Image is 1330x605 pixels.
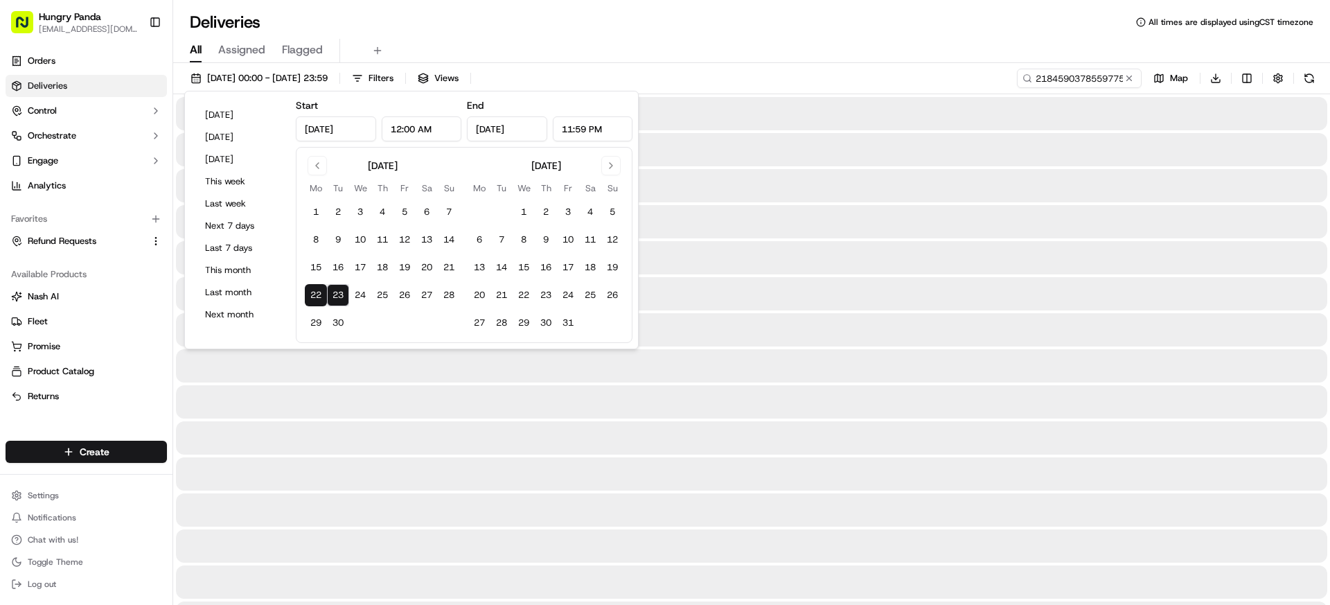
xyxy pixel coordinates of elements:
div: [DATE] [368,159,398,173]
button: Go to previous month [308,156,327,175]
button: 9 [327,229,349,251]
button: Returns [6,385,167,407]
span: Control [28,105,57,117]
div: Available Products [6,263,167,286]
input: Type to search [1017,69,1142,88]
button: 10 [349,229,371,251]
button: This month [199,261,282,280]
button: 8 [513,229,535,251]
span: API Documentation [131,310,222,324]
button: 7 [438,201,460,223]
a: Returns [11,390,161,403]
span: Analytics [28,179,66,192]
button: 7 [490,229,513,251]
button: 26 [393,284,416,306]
button: 4 [579,201,601,223]
button: Start new chat [236,137,252,153]
button: [DATE] [199,150,282,169]
p: Welcome 👋 [14,55,252,78]
span: Assigned [218,42,265,58]
button: This week [199,172,282,191]
button: Go to next month [601,156,621,175]
a: 💻API Documentation [112,304,228,329]
button: 21 [438,256,460,279]
span: Product Catalog [28,365,94,378]
th: Friday [557,181,579,195]
img: 1736555255976-a54dd68f-1ca7-489b-9aae-adbdc363a1c4 [14,132,39,157]
span: Create [80,445,109,459]
a: Fleet [11,315,161,328]
th: Wednesday [349,181,371,195]
button: Promise [6,335,167,358]
div: We're available if you need us! [62,146,190,157]
a: 📗Knowledge Base [8,304,112,329]
button: Product Catalog [6,360,167,383]
button: Next month [199,305,282,324]
button: 4 [371,201,393,223]
span: Pylon [138,344,168,354]
button: Map [1147,69,1194,88]
button: 15 [305,256,327,279]
button: 17 [349,256,371,279]
button: 2 [327,201,349,223]
span: Settings [28,490,59,501]
button: Nash AI [6,286,167,308]
button: [DATE] [199,128,282,147]
span: Orders [28,55,55,67]
button: 14 [490,256,513,279]
button: 11 [579,229,601,251]
button: 22 [305,284,327,306]
button: 27 [416,284,438,306]
button: 28 [438,284,460,306]
button: Filters [346,69,400,88]
span: Returns [28,390,59,403]
button: 14 [438,229,460,251]
button: 27 [468,312,490,334]
th: Sunday [438,181,460,195]
button: See all [215,177,252,194]
button: Notifications [6,508,167,527]
button: 20 [468,284,490,306]
button: 16 [327,256,349,279]
button: 10 [557,229,579,251]
input: Date [467,116,547,141]
button: Hungry Panda [39,10,101,24]
a: Refund Requests [11,235,145,247]
th: Monday [468,181,490,195]
button: 24 [349,284,371,306]
button: Settings [6,486,167,505]
button: Toggle Theme [6,552,167,572]
span: 8月27日 [123,252,155,263]
th: Tuesday [327,181,349,195]
span: All [190,42,202,58]
label: End [467,99,484,112]
th: Tuesday [490,181,513,195]
span: All times are displayed using CST timezone [1149,17,1313,28]
button: 19 [601,256,623,279]
button: 24 [557,284,579,306]
input: Time [553,116,633,141]
button: [EMAIL_ADDRESS][DOMAIN_NAME] [39,24,138,35]
button: 6 [468,229,490,251]
button: Refresh [1300,69,1319,88]
a: Nash AI [11,290,161,303]
button: Next 7 days [199,216,282,236]
span: Nash AI [28,290,59,303]
button: Views [411,69,465,88]
button: [DATE] [199,105,282,125]
button: Log out [6,575,167,594]
label: Start [296,99,318,112]
button: 23 [535,284,557,306]
span: [PERSON_NAME] [43,252,112,263]
button: 12 [393,229,416,251]
th: Sunday [601,181,623,195]
span: Chat with us! [28,534,78,545]
button: 30 [327,312,349,334]
button: 29 [513,312,535,334]
div: 📗 [14,311,25,322]
span: Refund Requests [28,235,96,247]
button: 22 [513,284,535,306]
th: Wednesday [513,181,535,195]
